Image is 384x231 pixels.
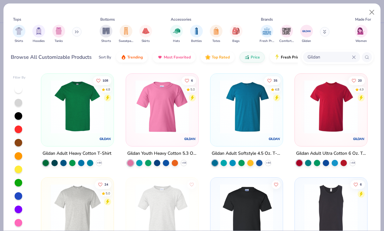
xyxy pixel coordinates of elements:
button: filter button [260,25,274,44]
span: 24 [104,183,108,186]
img: flash.gif [275,55,280,60]
div: filter for Gildan [300,25,313,44]
button: Close [366,6,378,18]
button: Like [264,76,281,85]
div: Sort By [99,54,111,60]
div: filter for Tanks [52,25,65,44]
div: Tops [13,17,21,22]
button: filter button [300,25,313,44]
div: Gildan Youth Heavy Cotton 5.3 Oz. T-Shirt [127,150,197,158]
button: Like [181,76,196,85]
button: Trending [116,52,148,63]
span: Bottles [191,39,202,44]
img: Gildan Image [302,26,311,36]
button: Like [272,180,281,189]
img: trending.gif [121,55,126,60]
button: filter button [32,25,45,44]
img: 6e5b4623-b2d7-47aa-a31d-c127d7126a18 [217,80,276,133]
div: Browse All Customizable Products [11,53,92,61]
button: filter button [210,25,222,44]
img: Gildan logo [353,132,365,145]
div: filter for Totes [210,25,222,44]
div: filter for Hats [170,25,183,44]
button: filter button [279,25,294,44]
div: Gildan Adult Heavy Cotton T-Shirt [43,150,111,158]
button: filter button [170,25,183,44]
div: Gildan Adult Softstyle 4.5 Oz. T-Shirt [212,150,281,158]
span: Sweatpants [119,39,133,44]
button: filter button [230,25,242,44]
span: Tanks [55,39,63,44]
span: Totes [212,39,220,44]
span: + 44 [266,161,270,165]
span: 20 [358,79,362,82]
button: Like [95,180,111,189]
img: TopRated.gif [205,55,210,60]
img: Shorts Image [103,27,110,35]
button: filter button [52,25,65,44]
div: filter for Sweatpants [119,25,133,44]
span: Shirts [15,39,23,44]
img: Totes Image [213,27,220,35]
span: Top Rated [212,55,230,60]
span: Shorts [101,39,111,44]
img: Bags Image [232,27,239,35]
div: filter for Bottles [190,25,203,44]
div: filter for Bags [230,25,242,44]
span: + 44 [350,161,355,165]
div: filter for Women [355,25,367,44]
img: Hats Image [173,27,180,35]
button: filter button [119,25,133,44]
button: Fresh Prints Flash [270,52,343,63]
div: 5.0 [190,87,195,92]
span: Hats [173,39,180,44]
div: Bottoms [100,17,115,22]
button: filter button [355,25,367,44]
div: 4.9 [359,87,364,92]
span: 6 [360,183,362,186]
span: Fresh Prints [260,39,274,44]
img: Comfort Colors Image [282,26,291,36]
img: most_fav.gif [157,55,162,60]
span: Hoodies [33,39,45,44]
div: Gildan Adult Ultra Cotton 6 Oz. T-Shirt [296,150,366,158]
input: Try "T-Shirt" [307,53,352,61]
div: Made For [355,17,371,22]
button: Like [348,76,365,85]
button: Price [240,52,265,63]
button: filter button [13,25,25,44]
div: filter for Shirts [13,25,25,44]
span: Gildan [302,39,311,44]
button: Like [350,180,365,189]
img: Sweatpants Image [122,27,129,35]
button: filter button [139,25,152,44]
button: filter button [190,25,203,44]
img: Fresh Prints Image [262,26,272,36]
div: 4.8 [275,87,279,92]
span: Skirts [142,39,150,44]
div: Brands [261,17,273,22]
span: Price [251,55,260,60]
div: filter for Comfort Colors [279,25,294,44]
img: Hoodies Image [35,27,42,35]
span: Comfort Colors [279,39,294,44]
img: Skirts Image [142,27,149,35]
span: Trending [127,55,143,60]
img: Tanks Image [55,27,62,35]
span: Fresh Prints Flash [281,55,314,60]
img: Shirts Image [15,27,23,35]
img: db3463ef-4353-4609-ada1-7539d9cdc7e6 [132,80,192,133]
button: Like [187,180,196,189]
button: Like [93,76,111,85]
img: Gildan logo [268,132,281,145]
div: 4.8 [106,87,110,92]
span: Most Favorited [164,55,191,60]
div: Accessories [171,17,191,22]
span: Bags [232,39,240,44]
button: Top Rated [201,52,235,63]
div: filter for Skirts [139,25,152,44]
span: + 44 [97,161,102,165]
img: db319196-8705-402d-8b46-62aaa07ed94f [48,80,107,133]
img: Bottles Image [193,27,200,35]
img: Gildan logo [99,132,112,145]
